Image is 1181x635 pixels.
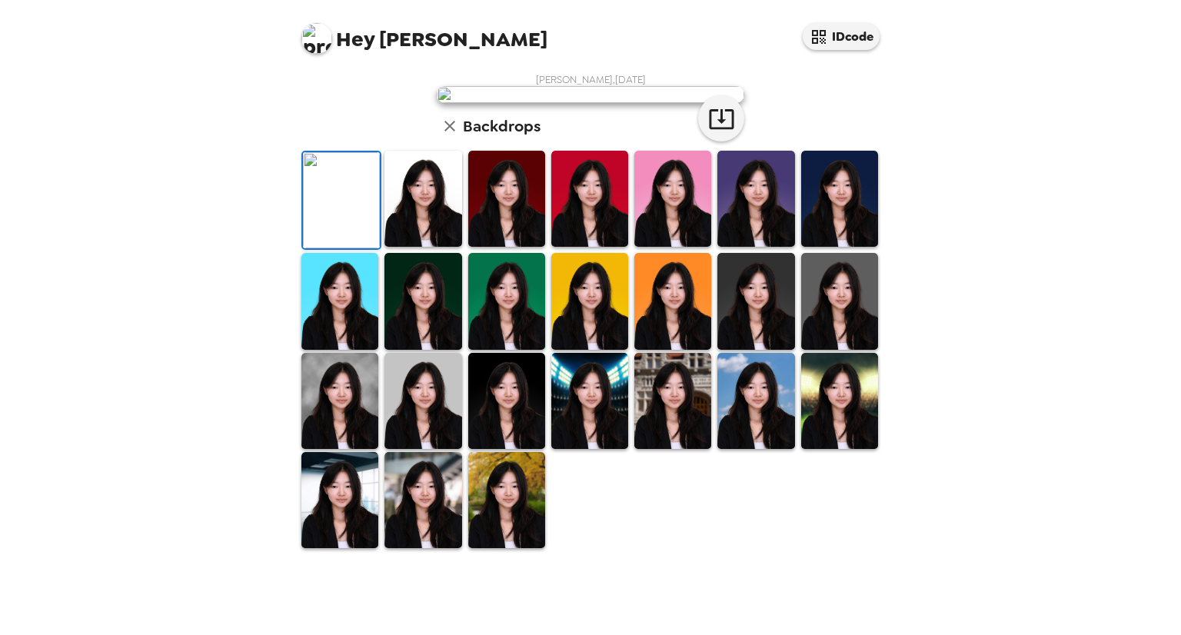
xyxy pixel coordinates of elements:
[301,23,332,54] img: profile pic
[437,86,744,103] img: user
[336,25,374,53] span: Hey
[303,152,380,248] img: Original
[536,73,646,86] span: [PERSON_NAME] , [DATE]
[803,23,880,50] button: IDcode
[301,15,547,50] span: [PERSON_NAME]
[463,114,541,138] h6: Backdrops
